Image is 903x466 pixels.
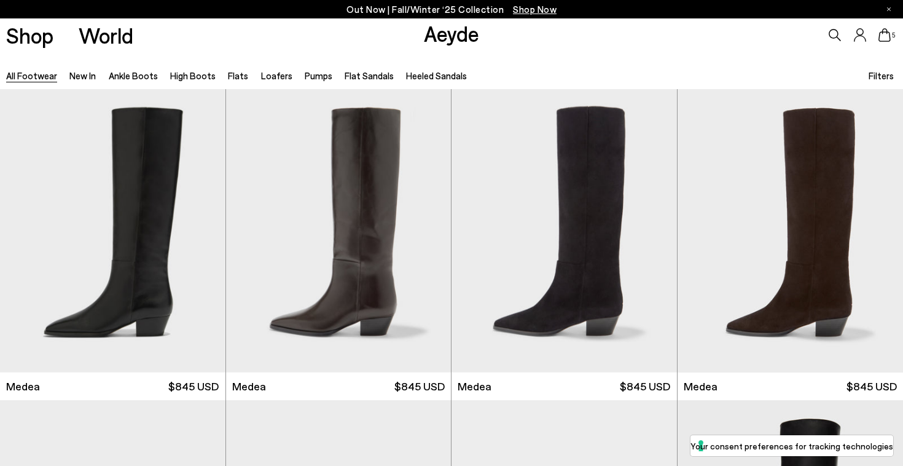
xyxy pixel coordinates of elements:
a: Flat Sandals [345,70,394,81]
span: $845 USD [168,379,219,394]
label: Your consent preferences for tracking technologies [690,440,893,452]
a: Next slide Previous slide [451,89,677,373]
span: 5 [891,32,897,39]
a: Loafers [261,70,292,81]
span: $845 USD [394,379,445,394]
span: Medea [232,379,266,394]
a: Ankle Boots [109,70,158,81]
a: Aeyde [424,20,479,46]
button: Your consent preferences for tracking technologies [690,435,893,456]
span: $845 USD [620,379,670,394]
img: Medea Suede Knee-High Boots [451,89,677,373]
a: Heeled Sandals [406,70,467,81]
a: Pumps [305,70,332,81]
span: Filters [869,70,894,81]
a: High Boots [170,70,216,81]
a: Shop [6,25,53,46]
a: Medea $845 USD [226,373,451,400]
a: Next slide Previous slide [226,89,451,373]
a: New In [69,70,96,81]
span: Medea [458,379,491,394]
img: Medea Knee-High Boots [226,89,451,373]
div: 1 / 6 [226,89,451,373]
div: 1 / 6 [451,89,677,373]
span: $845 USD [846,379,897,394]
a: Medea $845 USD [451,373,677,400]
p: Out Now | Fall/Winter ‘25 Collection [346,2,557,17]
span: Navigate to /collections/new-in [513,4,557,15]
span: Medea [6,379,40,394]
a: All Footwear [6,70,57,81]
span: Medea [684,379,717,394]
a: Flats [228,70,248,81]
a: World [79,25,133,46]
a: 5 [878,28,891,42]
